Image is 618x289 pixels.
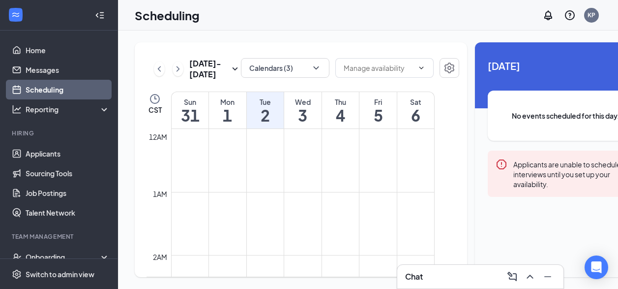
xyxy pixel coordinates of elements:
button: ChevronUp [522,269,538,285]
button: Minimize [540,269,556,285]
a: Talent Network [26,203,110,223]
svg: ChevronLeft [154,63,164,75]
svg: UserCheck [12,252,22,262]
div: Sun [172,97,208,107]
div: Sat [397,97,434,107]
a: August 31, 2025 [172,92,208,128]
svg: Minimize [542,271,554,283]
svg: Collapse [95,10,105,20]
input: Manage availability [344,63,413,73]
svg: QuestionInfo [564,9,576,21]
svg: ChevronRight [173,63,183,75]
svg: Settings [443,62,455,74]
a: Job Postings [26,183,110,203]
h1: 1 [209,107,246,124]
svg: ChevronUp [524,271,536,283]
a: September 1, 2025 [209,92,246,128]
svg: Error [496,159,507,170]
a: September 2, 2025 [247,92,284,128]
a: September 5, 2025 [359,92,397,128]
svg: ComposeMessage [506,271,518,283]
div: Onboarding [26,252,101,262]
svg: Settings [12,269,22,279]
a: Scheduling [26,80,110,99]
a: Sourcing Tools [26,163,110,183]
svg: WorkstreamLogo [11,10,21,20]
div: 12am [147,131,169,142]
div: Hiring [12,129,108,137]
button: ComposeMessage [504,269,520,285]
h1: 31 [172,107,208,124]
a: Settings [440,58,459,80]
a: Messages [26,60,110,80]
svg: Analysis [12,104,22,114]
svg: ChevronDown [311,63,321,73]
div: Open Intercom Messenger [585,256,608,279]
svg: Notifications [542,9,554,21]
a: Applicants [26,144,110,163]
h1: 4 [322,107,359,124]
div: Wed [284,97,322,107]
div: 1am [151,189,169,199]
button: Calendars (3)ChevronDown [241,58,329,78]
button: Settings [440,58,459,78]
a: September 6, 2025 [397,92,434,128]
div: Mon [209,97,246,107]
a: September 4, 2025 [322,92,359,128]
div: Team Management [12,232,108,241]
h1: 2 [247,107,284,124]
div: Switch to admin view [26,269,94,279]
a: Home [26,40,110,60]
svg: Clock [149,93,161,105]
div: Thu [322,97,359,107]
h1: 3 [284,107,322,124]
div: 2am [151,252,169,262]
span: CST [148,105,162,115]
h1: Scheduling [135,7,200,24]
div: Fri [359,97,397,107]
svg: SmallChevronDown [229,63,241,75]
button: ChevronRight [173,62,183,76]
svg: ChevronDown [417,64,425,72]
div: Reporting [26,104,110,114]
h3: [DATE] - [DATE] [189,58,229,80]
div: Tue [247,97,284,107]
button: ChevronLeft [154,62,165,76]
div: KP [588,11,595,19]
a: September 3, 2025 [284,92,322,128]
h1: 6 [397,107,434,124]
h3: Chat [405,271,423,282]
h1: 5 [359,107,397,124]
